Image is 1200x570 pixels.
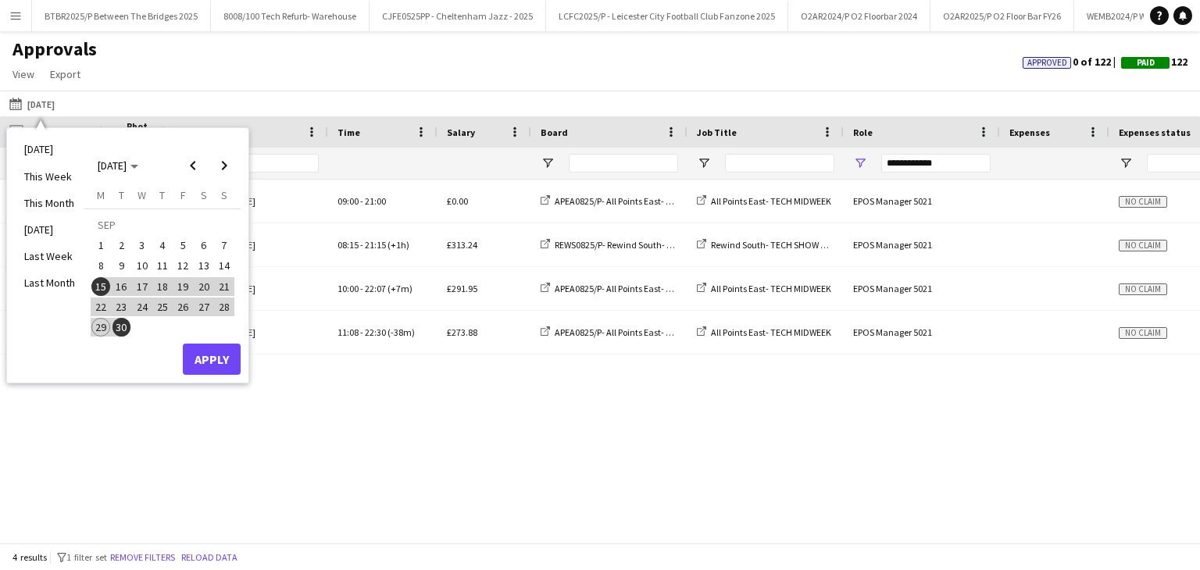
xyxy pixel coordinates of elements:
button: O2AR2025/P O2 Floor Bar FY26 [930,1,1074,31]
li: This Month [15,190,84,216]
span: 7 [215,236,234,255]
span: APEA0825/P- All Points East- 2025 [555,195,684,207]
span: 4 [153,236,172,255]
a: All Points East- TECH MIDWEEK [697,195,831,207]
button: Open Filter Menu [697,156,711,170]
button: Open Filter Menu [541,156,555,170]
span: (-38m) [387,326,415,338]
span: 10:00 [337,283,359,294]
span: 1 filter set [66,551,107,563]
span: 122 [1121,55,1187,69]
button: 8008/100 Tech Refurb- Warehouse [211,1,370,31]
span: Photo [127,120,152,144]
span: £273.88 [447,326,477,338]
button: 04-09-2025 [152,235,173,255]
span: 25 [153,297,172,316]
span: View [12,67,34,81]
span: 11:08 [337,326,359,338]
div: EPOS Manager 5021 [844,311,1000,354]
button: 02-09-2025 [111,235,131,255]
button: LCFC2025/P - Leicester City Football Club Fanzone 2025 [546,1,788,31]
span: 14 [215,257,234,276]
span: Job Title [697,126,737,138]
a: Export [44,64,87,84]
button: Apply [183,344,241,375]
button: 23-09-2025 [111,297,131,317]
span: T [119,188,124,202]
button: [DATE] [6,94,58,113]
span: Expenses [1009,126,1050,138]
button: 10-09-2025 [132,255,152,276]
a: All Points East- TECH MIDWEEK [697,326,831,338]
button: 06-09-2025 [193,235,213,255]
button: 07-09-2025 [214,235,234,255]
span: 1 [91,236,110,255]
span: £291.95 [447,283,477,294]
span: 16 [112,277,131,296]
a: REWS0825/P- Rewind South- 2025 [541,239,685,251]
a: APEA0825/P- All Points East- 2025 [541,195,684,207]
span: Salary [447,126,475,138]
span: Time [337,126,360,138]
a: All Points East- TECH MIDWEEK [697,283,831,294]
button: 20-09-2025 [193,276,213,297]
button: 14-09-2025 [214,255,234,276]
span: Rewind South- TECH SHOW DAY [711,239,836,251]
span: 17 [133,277,152,296]
button: Open Filter Menu [1119,156,1133,170]
span: No claim [1119,283,1167,295]
div: [PERSON_NAME] [180,311,328,354]
div: [PERSON_NAME] [180,180,328,223]
button: 28-09-2025 [214,297,234,317]
span: Expenses status [1119,126,1191,138]
span: 26 [173,297,192,316]
span: 30 [112,318,131,337]
span: 21 [215,277,234,296]
span: Paid [1137,58,1155,68]
button: 09-09-2025 [111,255,131,276]
span: 12 [173,257,192,276]
button: O2AR2024/P O2 Floorbar 2024 [788,1,930,31]
span: Board [541,126,568,138]
span: Export [50,67,80,81]
span: - [360,195,363,207]
span: 24 [133,297,152,316]
button: 05-09-2025 [173,235,193,255]
span: 18 [153,277,172,296]
button: 21-09-2025 [214,276,234,297]
span: 0 of 122 [1023,55,1121,69]
li: Last Month [15,269,84,296]
button: 22-09-2025 [91,297,111,317]
span: 15 [91,277,110,296]
span: 19 [173,277,192,296]
span: 23 [112,297,131,316]
span: No claim [1119,327,1167,339]
button: Next month [209,150,240,181]
button: 16-09-2025 [111,276,131,297]
span: M [97,188,105,202]
input: Name Filter Input [217,154,319,173]
a: Rewind South- TECH SHOW DAY [697,239,836,251]
button: 25-09-2025 [152,297,173,317]
span: 8 [91,257,110,276]
span: F [180,188,186,202]
span: 22:07 [365,283,386,294]
button: 03-09-2025 [132,235,152,255]
span: All Points East- TECH MIDWEEK [711,195,831,207]
button: Reload data [178,549,241,566]
span: [DATE] [98,159,127,173]
span: £313.24 [447,239,477,251]
span: (+7m) [387,283,412,294]
input: Job Title Filter Input [725,154,834,173]
button: Previous month [177,150,209,181]
span: 22 [91,297,110,316]
span: 29 [91,318,110,337]
button: 29-09-2025 [91,317,111,337]
div: [PERSON_NAME] [180,267,328,310]
span: 5 [173,236,192,255]
button: 13-09-2025 [193,255,213,276]
button: 01-09-2025 [91,235,111,255]
button: 30-09-2025 [111,317,131,337]
span: All Points East- TECH MIDWEEK [711,283,831,294]
span: S [221,188,227,202]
